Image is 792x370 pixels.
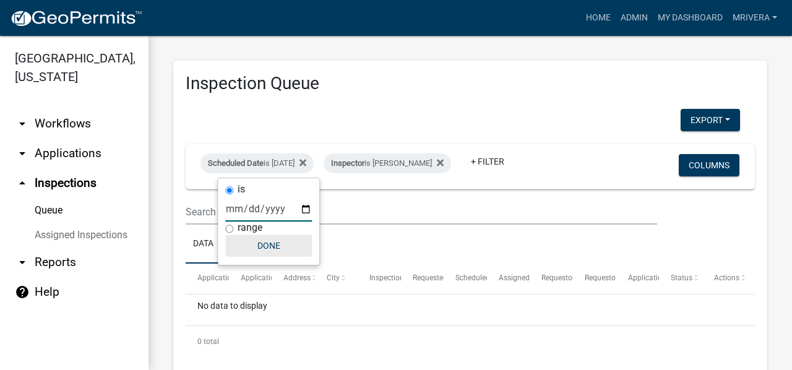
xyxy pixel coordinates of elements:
[186,326,755,357] div: 0 total
[315,264,358,293] datatable-header-cell: City
[530,264,573,293] datatable-header-cell: Requestor Name
[679,154,739,176] button: Columns
[628,273,706,282] span: Application Description
[238,223,262,233] label: range
[499,273,562,282] span: Assigned Inspector
[238,184,245,194] label: is
[487,264,530,293] datatable-header-cell: Assigned Inspector
[331,158,364,168] span: Inspector
[241,273,297,282] span: Application Type
[681,109,740,131] button: Export
[413,273,465,282] span: Requested Date
[15,285,30,299] i: help
[659,264,702,293] datatable-header-cell: Status
[197,273,236,282] span: Application
[461,150,514,173] a: + Filter
[616,264,659,293] datatable-header-cell: Application Description
[358,264,401,293] datatable-header-cell: Inspection Type
[186,73,755,94] h3: Inspection Queue
[200,153,314,173] div: is [DATE]
[714,273,739,282] span: Actions
[702,264,745,293] datatable-header-cell: Actions
[15,116,30,131] i: arrow_drop_down
[728,6,782,30] a: mrivera
[455,273,509,282] span: Scheduled Time
[581,6,616,30] a: Home
[15,146,30,161] i: arrow_drop_down
[229,264,272,293] datatable-header-cell: Application Type
[653,6,728,30] a: My Dashboard
[585,273,642,282] span: Requestor Phone
[15,176,30,191] i: arrow_drop_up
[401,264,444,293] datatable-header-cell: Requested Date
[369,273,422,282] span: Inspection Type
[616,6,653,30] a: Admin
[541,273,597,282] span: Requestor Name
[186,225,221,264] a: Data
[186,264,229,293] datatable-header-cell: Application
[208,158,264,168] span: Scheduled Date
[186,295,755,325] div: No data to display
[186,199,657,225] input: Search for inspections
[324,153,451,173] div: is [PERSON_NAME]
[671,273,692,282] span: Status
[573,264,616,293] datatable-header-cell: Requestor Phone
[283,273,311,282] span: Address
[225,234,312,257] button: Done
[327,273,340,282] span: City
[15,255,30,270] i: arrow_drop_down
[272,264,315,293] datatable-header-cell: Address
[444,264,487,293] datatable-header-cell: Scheduled Time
